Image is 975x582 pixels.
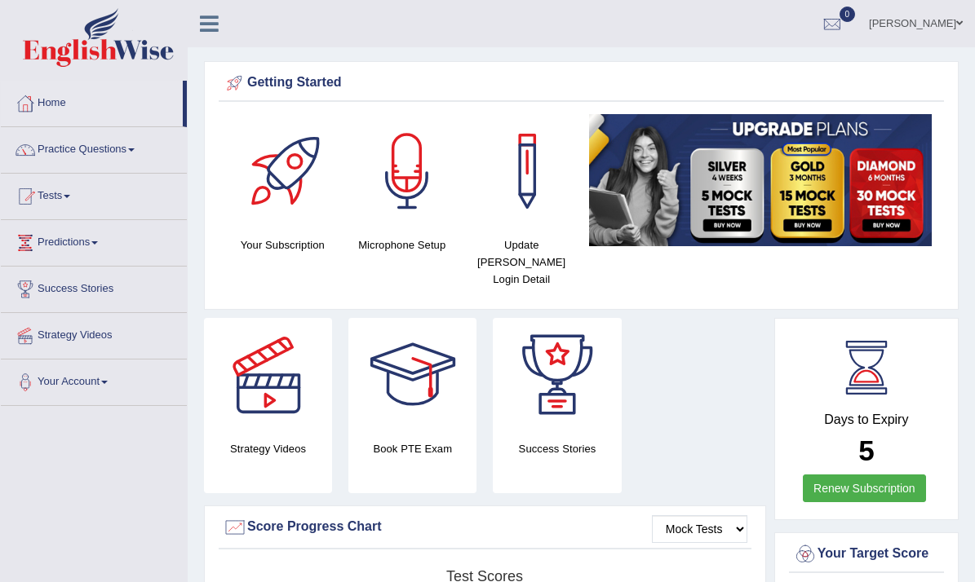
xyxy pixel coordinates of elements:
a: Success Stories [1,267,187,307]
div: Getting Started [223,71,940,95]
a: Strategy Videos [1,313,187,354]
h4: Microphone Setup [350,236,453,254]
div: Your Target Score [793,542,940,567]
h4: Book PTE Exam [348,440,476,457]
h4: Success Stories [493,440,621,457]
h4: Update [PERSON_NAME] Login Detail [470,236,573,288]
img: small5.jpg [589,114,932,246]
div: Score Progress Chart [223,515,747,540]
a: Your Account [1,359,187,400]
a: Tests [1,174,187,214]
h4: Strategy Videos [204,440,332,457]
a: Predictions [1,220,187,261]
h4: Days to Expiry [793,412,940,427]
a: Home [1,81,183,121]
h4: Your Subscription [231,236,334,254]
b: 5 [858,434,874,466]
span: 0 [840,7,856,22]
a: Renew Subscription [803,474,926,502]
a: Practice Questions [1,127,187,168]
